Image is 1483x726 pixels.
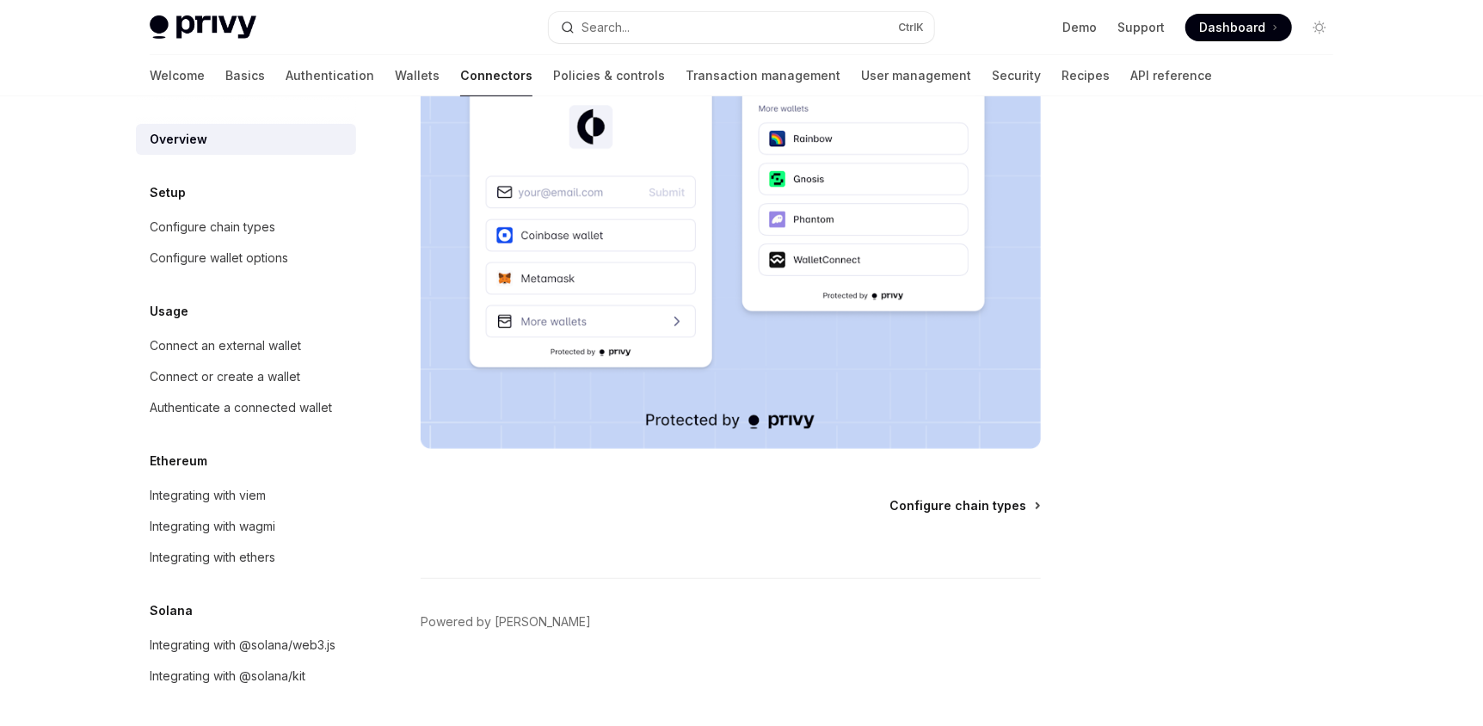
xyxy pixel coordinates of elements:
div: Connect an external wallet [150,335,301,356]
a: Integrating with viem [136,480,356,511]
img: light logo [150,15,256,40]
a: Configure wallet options [136,243,356,274]
a: Policies & controls [553,55,665,96]
a: Integrating with @solana/web3.js [136,630,356,661]
a: Connect an external wallet [136,330,356,361]
a: Integrating with @solana/kit [136,661,356,692]
h5: Usage [150,301,188,322]
a: Authenticate a connected wallet [136,392,356,423]
div: Integrating with ethers [150,547,275,568]
a: Transaction management [686,55,840,96]
a: Wallets [395,55,440,96]
button: Search...CtrlK [549,12,934,43]
a: Configure chain types [889,497,1039,514]
a: Configure chain types [136,212,356,243]
a: Integrating with ethers [136,542,356,573]
a: Integrating with wagmi [136,511,356,542]
a: Overview [136,124,356,155]
div: Overview [150,129,207,150]
a: Powered by [PERSON_NAME] [421,613,591,631]
a: Support [1117,19,1165,36]
a: Connectors [460,55,532,96]
h5: Setup [150,182,186,203]
a: Demo [1062,19,1097,36]
div: Connect or create a wallet [150,366,300,387]
a: Welcome [150,55,205,96]
div: Authenticate a connected wallet [150,397,332,418]
div: Configure chain types [150,217,275,237]
div: Integrating with @solana/web3.js [150,635,335,655]
button: Toggle dark mode [1306,14,1333,41]
span: Dashboard [1199,19,1265,36]
img: Connectors3 [421,6,1041,449]
a: Security [992,55,1041,96]
div: Integrating with viem [150,485,266,506]
a: Basics [225,55,265,96]
a: API reference [1130,55,1212,96]
div: Search... [582,17,630,38]
a: Connect or create a wallet [136,361,356,392]
span: Configure chain types [889,497,1026,514]
div: Configure wallet options [150,248,288,268]
h5: Solana [150,600,193,621]
h5: Ethereum [150,451,207,471]
span: Ctrl K [898,21,924,34]
a: Dashboard [1185,14,1292,41]
div: Integrating with @solana/kit [150,666,305,686]
a: Recipes [1061,55,1110,96]
a: User management [861,55,971,96]
div: Integrating with wagmi [150,516,275,537]
a: Authentication [286,55,374,96]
